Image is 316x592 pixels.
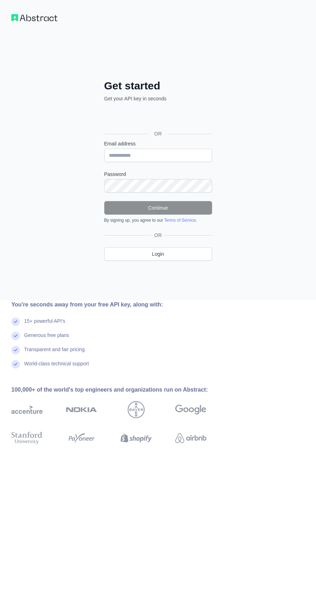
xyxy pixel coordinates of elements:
[11,401,43,418] img: accenture
[175,401,206,418] img: google
[149,130,167,137] span: OR
[11,300,229,309] div: You're seconds away from your free API key, along with:
[151,232,165,239] span: OR
[128,401,145,418] img: bayer
[24,317,65,332] div: 15+ powerful API's
[11,386,229,394] div: 100,000+ of the world's top engineers and organizations run on Abstract:
[164,218,196,223] a: Terms of Service
[104,247,212,261] a: Login
[11,346,20,354] img: check mark
[121,430,152,446] img: shopify
[24,360,89,374] div: World-class technical support
[11,14,57,21] img: Workflow
[104,95,212,102] p: Get your API key in seconds
[24,346,85,360] div: Transparent and fair pricing
[101,110,214,126] iframe: Sign in with Google Button
[11,317,20,326] img: check mark
[104,217,212,223] div: By signing up, you agree to our .
[104,140,212,147] label: Email address
[175,430,206,446] img: airbnb
[11,360,20,369] img: check mark
[11,430,43,446] img: stanford university
[24,332,69,346] div: Generous free plans
[104,201,212,215] button: Continue
[104,79,212,92] h2: Get started
[66,430,97,446] img: payoneer
[104,171,212,178] label: Password
[11,332,20,340] img: check mark
[66,401,97,418] img: nokia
